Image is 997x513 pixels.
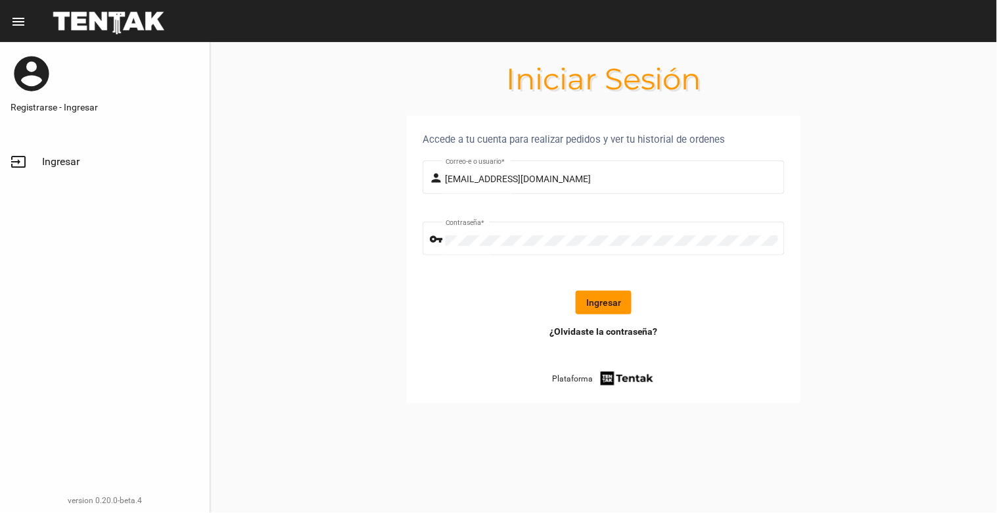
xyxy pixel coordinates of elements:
span: Ingresar [42,155,80,168]
mat-icon: menu [11,14,26,30]
button: Ingresar [576,291,632,314]
a: Plataforma [552,370,655,387]
a: ¿Olvidaste la contraseña? [549,325,658,338]
mat-icon: vpn_key [430,232,446,247]
div: version 0.20.0-beta.4 [11,494,199,507]
h1: Iniciar Sesión [210,68,997,89]
div: Accede a tu cuenta para realizar pedidos y ver tu historial de ordenes [423,132,785,147]
mat-icon: account_circle [11,53,53,95]
a: Registrarse - Ingresar [11,101,199,114]
span: Plataforma [552,372,593,385]
img: tentak-firm.png [599,370,655,387]
mat-icon: input [11,154,26,170]
mat-icon: person [430,170,446,186]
